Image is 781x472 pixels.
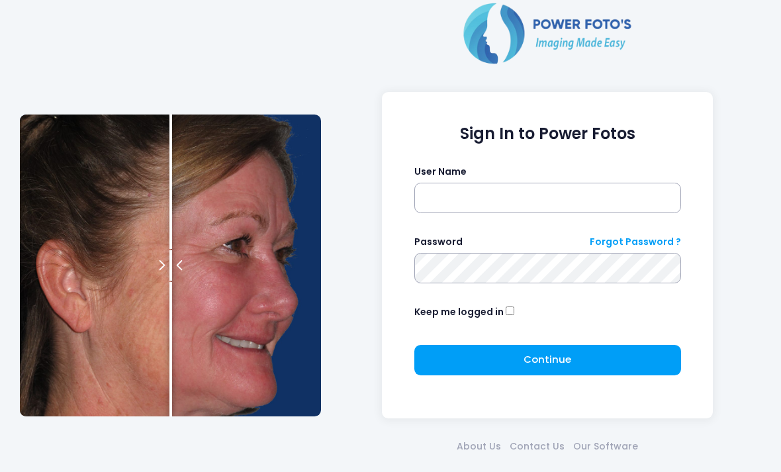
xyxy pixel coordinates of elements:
button: Continue [414,345,681,375]
label: User Name [414,165,467,179]
span: Continue [524,352,571,366]
label: Password [414,235,463,249]
h1: Sign In to Power Fotos [414,124,681,144]
a: Our Software [569,440,643,453]
a: About Us [453,440,506,453]
a: Forgot Password ? [590,235,681,249]
label: Keep me logged in [414,305,504,319]
a: Contact Us [506,440,569,453]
